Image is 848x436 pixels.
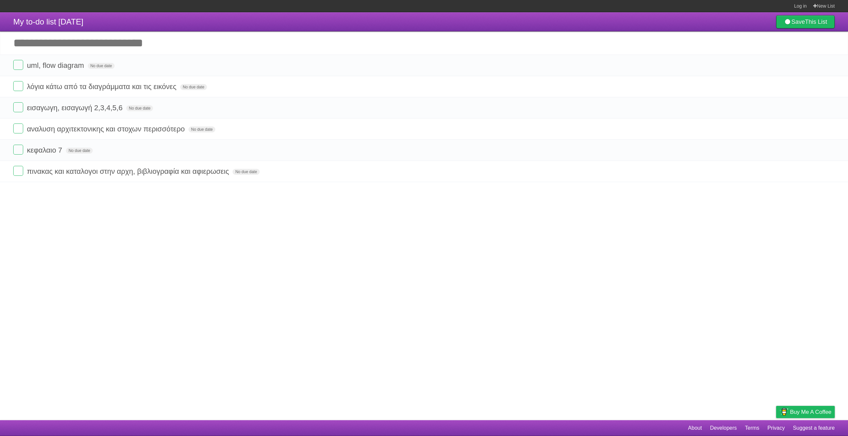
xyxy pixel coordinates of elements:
[188,126,215,132] span: No due date
[688,422,702,434] a: About
[13,166,23,176] label: Done
[13,81,23,91] label: Done
[180,84,207,90] span: No due date
[27,146,64,154] span: κεφαλαιο 7
[13,145,23,155] label: Done
[776,406,835,418] a: Buy me a coffee
[793,422,835,434] a: Suggest a feature
[13,123,23,133] label: Done
[790,406,831,418] span: Buy me a coffee
[745,422,760,434] a: Terms
[88,63,115,69] span: No due date
[66,148,93,154] span: No due date
[768,422,785,434] a: Privacy
[710,422,737,434] a: Developers
[13,102,23,112] label: Done
[126,105,153,111] span: No due date
[13,17,83,26] span: My to-do list [DATE]
[13,60,23,70] label: Done
[27,82,178,91] span: λόγια κάτω από τα διαγράμματα και τις εικόνες
[776,15,835,28] a: SaveThis List
[233,169,259,175] span: No due date
[27,104,124,112] span: εισαγωγη, εισαγωγή 2,3,4,5,6
[27,125,186,133] span: αναλυση αρχιτεκτονικης και στοχων περισσότερο
[805,19,827,25] b: This List
[27,167,231,175] span: πινακας και καταλογοι στην αρχη, βιβλιογραφία και αφιερωσεις
[27,61,85,70] span: uml, flow diagram
[779,406,788,417] img: Buy me a coffee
